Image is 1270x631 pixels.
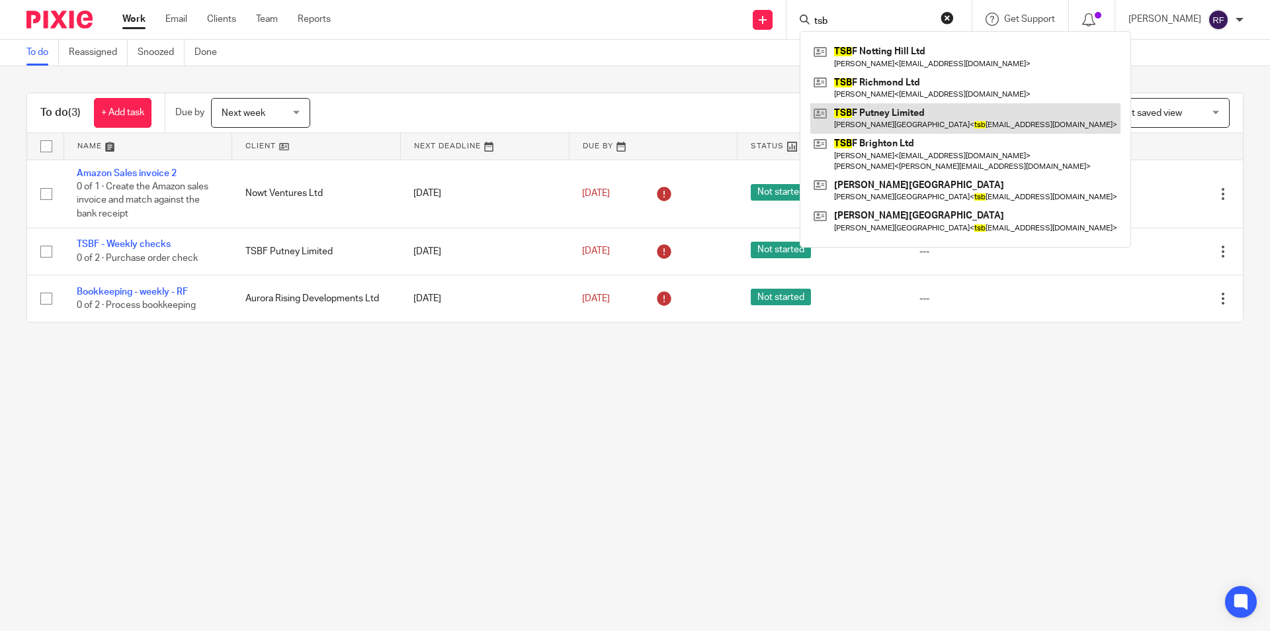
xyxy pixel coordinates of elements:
[77,254,198,263] span: 0 of 2 · Purchase order check
[40,106,81,120] h1: To do
[222,109,265,118] span: Next week
[232,228,401,275] td: TSBF Putney Limited
[77,169,177,178] a: Amazon Sales invoice 2
[207,13,236,26] a: Clients
[26,11,93,28] img: Pixie
[232,275,401,322] td: Aurora Rising Developments Ltd
[77,301,196,310] span: 0 of 2 · Process bookkeeping
[919,292,1062,305] div: ---
[77,240,171,249] a: TSBF - Weekly checks
[1004,15,1055,24] span: Get Support
[751,242,811,258] span: Not started
[1108,109,1182,118] span: Select saved view
[582,247,610,256] span: [DATE]
[165,13,187,26] a: Email
[582,294,610,303] span: [DATE]
[751,289,811,305] span: Not started
[1208,9,1229,30] img: svg%3E
[400,228,569,275] td: [DATE]
[194,40,227,66] a: Done
[26,40,59,66] a: To do
[94,98,151,128] a: + Add task
[813,16,932,28] input: Search
[400,275,569,322] td: [DATE]
[919,245,1062,258] div: ---
[68,107,81,118] span: (3)
[400,160,569,228] td: [DATE]
[582,189,610,198] span: [DATE]
[751,184,811,201] span: Not started
[175,106,204,119] p: Due by
[298,13,331,26] a: Reports
[232,160,401,228] td: Nowt Ventures Ltd
[77,182,208,218] span: 0 of 1 · Create the Amazon sales invoice and match against the bank receipt
[941,11,954,24] button: Clear
[256,13,278,26] a: Team
[138,40,185,66] a: Snoozed
[122,13,146,26] a: Work
[77,287,188,297] a: Bookkeeping - weekly - RF
[1128,13,1201,26] p: [PERSON_NAME]
[69,40,128,66] a: Reassigned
